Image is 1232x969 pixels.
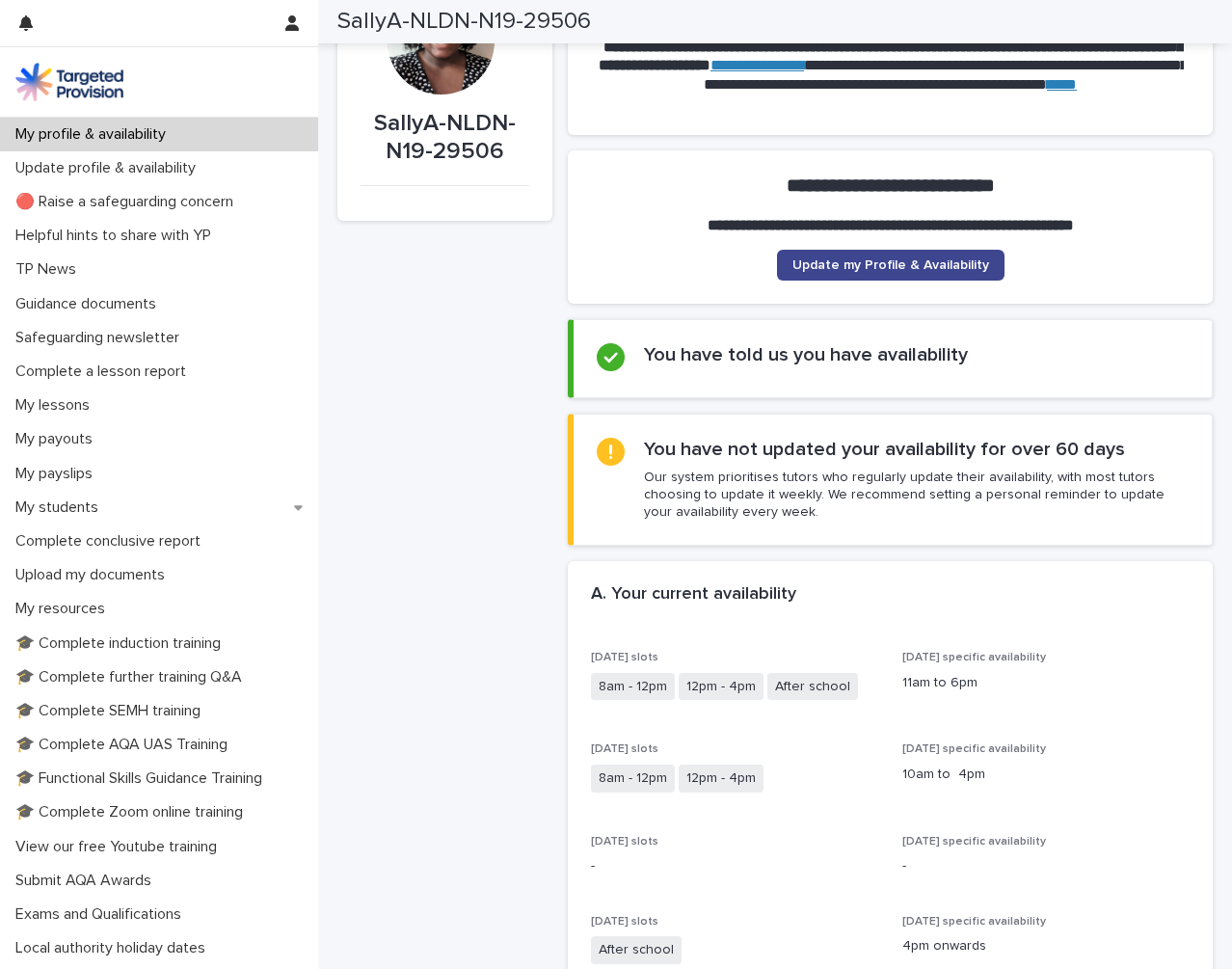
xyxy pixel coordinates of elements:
[679,765,763,793] span: 12pm - 4pm
[15,63,123,101] img: M5nRWzHhSzIhMunXDL62
[8,939,221,957] p: Local authority holiday dates
[8,736,243,754] p: 🎓 Complete AQA UAS Training
[902,743,1046,755] span: [DATE] specific availability
[777,250,1004,281] a: Update my Profile & Availability
[902,916,1046,928] span: [DATE] specific availability
[8,566,180,584] p: Upload my documents
[361,110,529,166] p: SallyA-NLDN-N19-29506
[8,260,92,279] p: TP News
[767,673,858,701] span: After school
[8,838,232,856] p: View our free Youtube training
[902,836,1046,848] span: [DATE] specific availability
[591,916,658,928] span: [DATE] slots
[591,836,658,848] span: [DATE] slots
[8,532,216,551] p: Complete conclusive report
[8,193,249,211] p: 🔴 Raise a safeguarding concern
[591,856,879,876] p: -
[8,905,197,924] p: Exams and Qualifications
[8,600,121,618] p: My resources
[591,936,682,964] span: After school
[8,769,278,788] p: 🎓 Functional Skills Guidance Training
[591,673,675,701] span: 8am - 12pm
[902,765,1191,785] p: 10am to 4pm
[591,652,658,663] span: [DATE] slots
[8,396,105,415] p: My lessons
[8,668,257,686] p: 🎓 Complete further training Q&A
[644,469,1189,522] p: Our system prioritises tutors who regularly update their availability, with most tutors choosing ...
[8,465,108,483] p: My payslips
[679,673,763,701] span: 12pm - 4pm
[8,329,195,347] p: Safeguarding newsletter
[337,8,591,36] h2: SallyA-NLDN-N19-29506
[8,363,201,381] p: Complete a lesson report
[792,258,989,272] span: Update my Profile & Availability
[591,584,796,606] h2: A. Your current availability
[8,430,108,448] p: My payouts
[902,673,1191,693] p: 11am to 6pm
[591,743,658,755] span: [DATE] slots
[902,652,1046,663] span: [DATE] specific availability
[902,936,1191,956] p: 4pm onwards
[8,159,211,177] p: Update profile & availability
[8,498,114,517] p: My students
[644,438,1125,461] h2: You have not updated your availability for over 60 days
[8,634,236,653] p: 🎓 Complete induction training
[8,702,216,720] p: 🎓 Complete SEMH training
[8,295,172,313] p: Guidance documents
[644,343,968,366] h2: You have told us you have availability
[902,856,1191,876] p: -
[8,227,227,245] p: Helpful hints to share with YP
[8,872,167,890] p: Submit AQA Awards
[8,125,181,144] p: My profile & availability
[591,765,675,793] span: 8am - 12pm
[8,803,258,821] p: 🎓 Complete Zoom online training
